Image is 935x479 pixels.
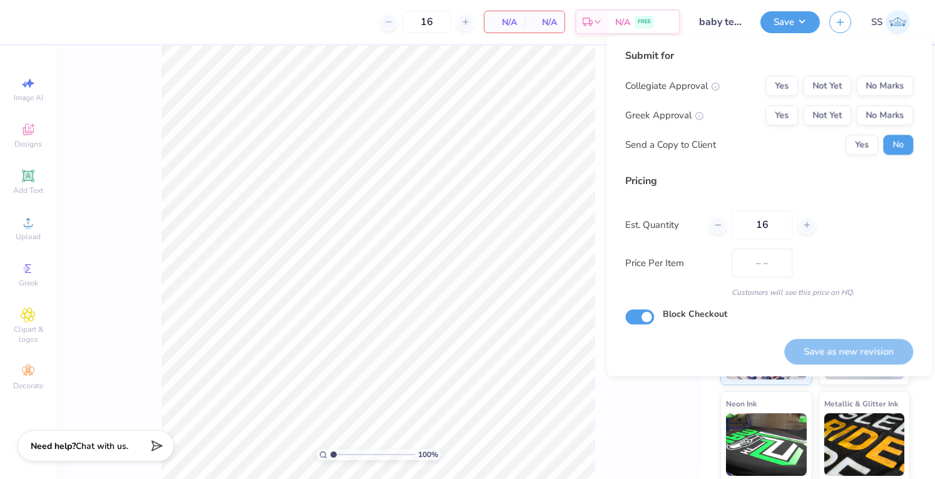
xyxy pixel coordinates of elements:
span: 100 % [418,449,438,460]
img: Metallic & Glitter Ink [824,413,905,476]
label: Block Checkout [663,307,727,321]
label: Price Per Item [625,256,722,270]
span: Designs [14,139,42,149]
span: N/A [532,16,557,29]
div: Greek Approval [625,108,703,123]
button: No [883,135,913,155]
button: Yes [765,105,798,125]
input: – – [402,11,451,33]
div: Submit for [625,48,913,63]
img: Siddhant Singh [886,10,910,34]
span: Metallic & Glitter Ink [824,397,898,410]
img: Neon Ink [726,413,807,476]
span: FREE [638,18,651,26]
button: No Marks [856,105,913,125]
div: Pricing [625,173,913,188]
button: Save [760,11,820,33]
input: Untitled Design [690,9,751,34]
strong: Need help? [31,440,76,452]
span: Decorate [13,381,43,391]
span: Add Text [13,185,43,195]
span: Chat with us. [76,440,128,452]
span: SS [871,15,882,29]
span: N/A [615,16,630,29]
span: Clipart & logos [6,324,50,344]
input: – – [732,210,792,239]
button: Yes [846,135,878,155]
button: Not Yet [803,105,851,125]
span: Image AI [14,93,43,103]
label: Est. Quantity [625,218,700,232]
div: Collegiate Approval [625,79,720,93]
div: Customers will see this price on HQ. [625,287,913,298]
div: Send a Copy to Client [625,138,716,152]
span: Upload [16,232,41,242]
span: Greek [19,278,38,288]
a: SS [871,10,910,34]
button: No Marks [856,76,913,96]
span: Neon Ink [726,397,757,410]
span: N/A [492,16,517,29]
button: Yes [765,76,798,96]
button: Not Yet [803,76,851,96]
